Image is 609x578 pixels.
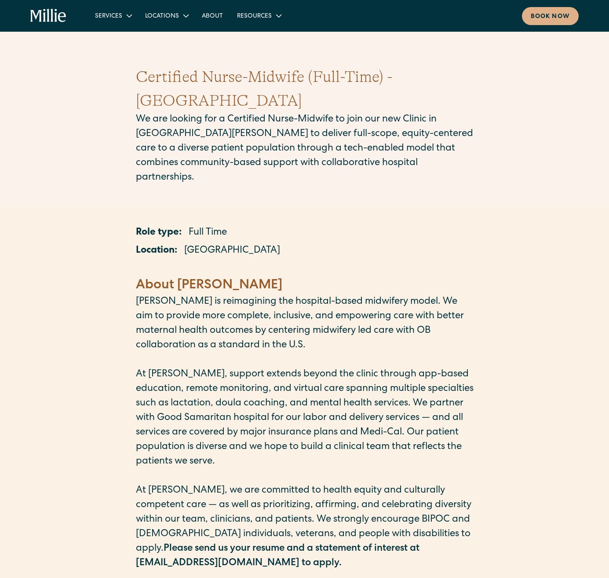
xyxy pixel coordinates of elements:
[136,295,474,353] p: [PERSON_NAME] is reimagining the hospital-based midwifery model. We aim to provide more complete,...
[136,484,474,571] p: At [PERSON_NAME], we are committed to health equity and culturally competent care — as well as pr...
[88,8,138,23] div: Services
[237,12,272,21] div: Resources
[531,12,570,22] div: Book now
[189,226,227,240] p: Full Time
[136,65,474,113] h1: Certified Nurse-Midwife (Full-Time) - [GEOGRAPHIC_DATA]
[136,279,282,292] strong: About [PERSON_NAME]
[184,244,280,258] p: [GEOGRAPHIC_DATA]
[136,368,474,469] p: At [PERSON_NAME], support extends beyond the clinic through app-based education, remote monitorin...
[145,12,179,21] div: Locations
[195,8,230,23] a: About
[136,244,177,258] p: Location:
[136,113,474,185] p: We are looking for a Certified Nurse-Midwife to join our new Clinic in [GEOGRAPHIC_DATA][PERSON_N...
[136,544,419,568] strong: Please send us your resume and a statement of interest at [EMAIL_ADDRESS][DOMAIN_NAME] to apply.
[136,353,474,368] p: ‍
[522,7,579,25] a: Book now
[30,9,66,23] a: home
[136,262,474,276] p: ‍
[136,469,474,484] p: ‍
[138,8,195,23] div: Locations
[230,8,288,23] div: Resources
[95,12,122,21] div: Services
[136,226,182,240] p: Role type:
